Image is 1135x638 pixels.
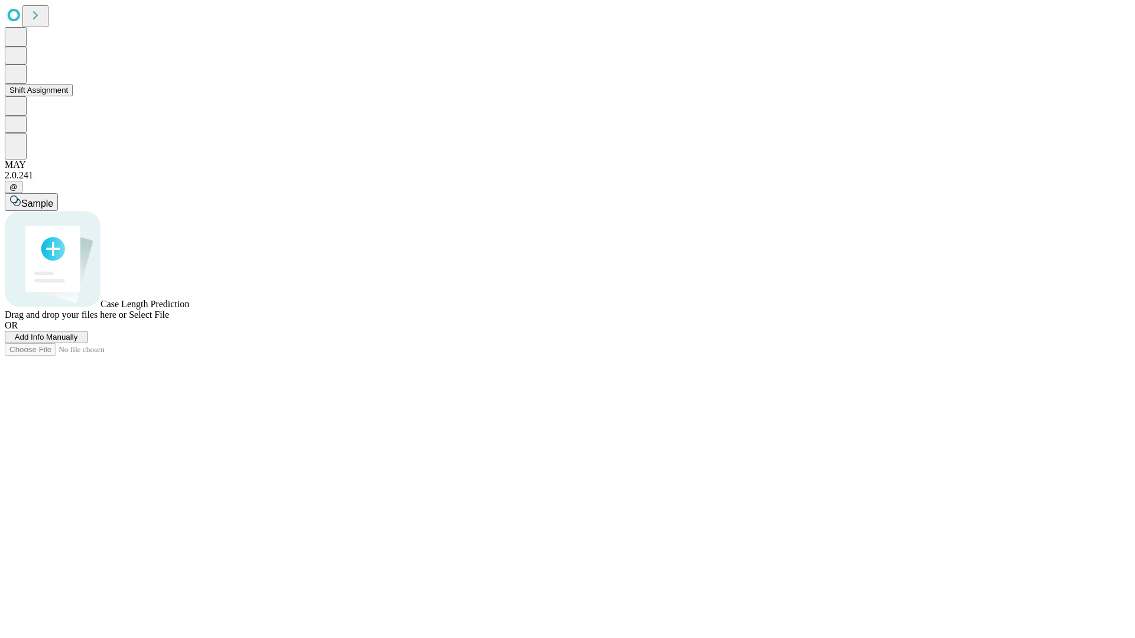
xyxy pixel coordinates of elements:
[5,193,58,211] button: Sample
[5,84,73,96] button: Shift Assignment
[9,183,18,191] span: @
[5,181,22,193] button: @
[100,299,189,309] span: Case Length Prediction
[21,198,53,209] span: Sample
[5,170,1130,181] div: 2.0.241
[15,333,78,341] span: Add Info Manually
[5,310,127,320] span: Drag and drop your files here or
[129,310,169,320] span: Select File
[5,331,87,343] button: Add Info Manually
[5,320,18,330] span: OR
[5,159,1130,170] div: MAY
